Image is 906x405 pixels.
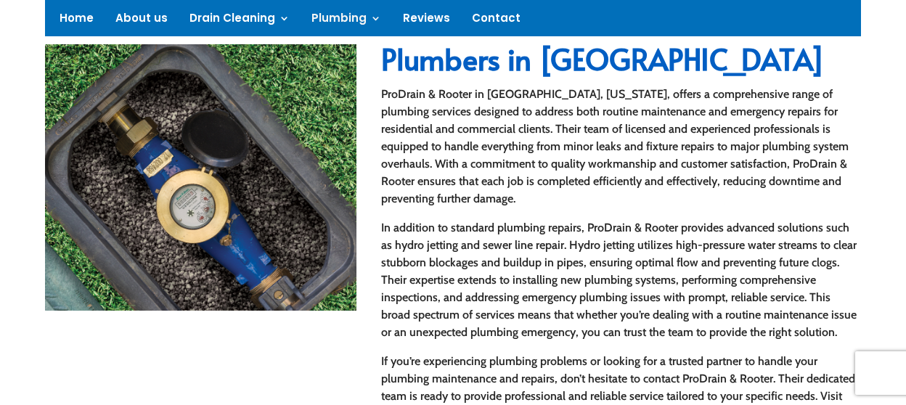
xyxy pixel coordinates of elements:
[60,13,94,29] a: Home
[403,13,450,29] a: Reviews
[311,13,381,29] a: Plumbing
[45,44,356,311] img: Water Meter
[381,44,860,81] h2: Plumbers in [GEOGRAPHIC_DATA]
[115,13,168,29] a: About us
[381,219,860,353] p: In addition to standard plumbing repairs, ProDrain & Rooter provides advanced solutions such as h...
[189,13,290,29] a: Drain Cleaning
[381,86,860,219] p: ProDrain & Rooter in [GEOGRAPHIC_DATA], [US_STATE], offers a comprehensive range of plumbing serv...
[472,13,521,29] a: Contact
